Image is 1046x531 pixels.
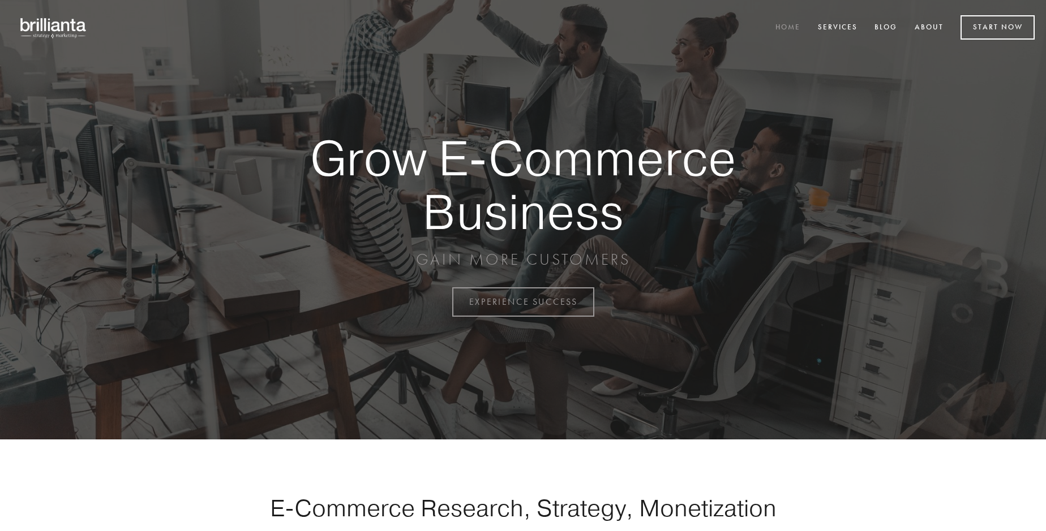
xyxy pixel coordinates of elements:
h1: E-Commerce Research, Strategy, Monetization [234,494,812,522]
a: Blog [867,19,904,37]
a: Home [768,19,808,37]
a: EXPERIENCE SUCCESS [452,287,594,317]
a: About [907,19,951,37]
a: Services [811,19,865,37]
strong: Grow E-Commerce Business [271,131,775,238]
a: Start Now [961,15,1035,40]
p: GAIN MORE CUSTOMERS [271,249,775,270]
img: brillianta - research, strategy, marketing [11,11,96,44]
